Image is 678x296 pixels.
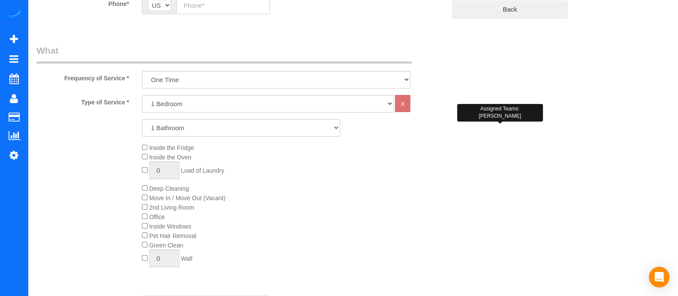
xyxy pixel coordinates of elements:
[149,185,189,192] span: Deep Cleaning
[149,223,191,230] span: Inside Windows
[30,71,136,82] label: Frequency of Service *
[181,255,193,262] span: Wall
[149,195,226,201] span: Move In / Move Out (Vacant)
[30,95,136,107] label: Type of Service *
[149,144,194,151] span: Inside the Fridge
[149,232,196,239] span: Pet Hair Removal
[36,44,412,64] legend: What
[649,267,669,287] div: Open Intercom Messenger
[181,167,224,174] span: Load of Laundry
[149,154,191,161] span: Inside the Oven
[457,104,543,121] div: Assigned Teams: [PERSON_NAME]
[5,9,22,21] img: Automaid Logo
[149,214,165,220] span: Office
[149,204,194,211] span: 2nd Living Room
[149,242,183,249] span: Green Clean
[452,0,568,18] a: Back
